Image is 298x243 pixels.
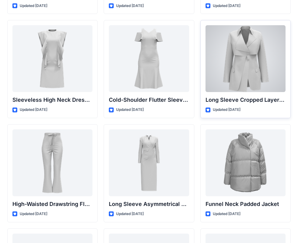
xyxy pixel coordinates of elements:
[116,3,144,9] p: Updated [DATE]
[109,96,189,104] p: Cold-Shoulder Flutter Sleeve Midi Dress
[109,200,189,208] p: Long Sleeve Asymmetrical Wrap Midi Dress
[206,25,286,92] a: Long Sleeve Cropped Layered Blazer Dress
[20,3,47,9] p: Updated [DATE]
[213,3,240,9] p: Updated [DATE]
[20,107,47,113] p: Updated [DATE]
[109,129,189,196] a: Long Sleeve Asymmetrical Wrap Midi Dress
[12,200,92,208] p: High-Waisted Drawstring Flare Trousers
[206,129,286,196] a: Funnel Neck Padded Jacket
[12,96,92,104] p: Sleeveless High Neck Dress with Front Ruffle
[213,107,240,113] p: Updated [DATE]
[20,211,47,217] p: Updated [DATE]
[213,211,240,217] p: Updated [DATE]
[116,107,144,113] p: Updated [DATE]
[109,25,189,92] a: Cold-Shoulder Flutter Sleeve Midi Dress
[12,129,92,196] a: High-Waisted Drawstring Flare Trousers
[116,211,144,217] p: Updated [DATE]
[206,96,286,104] p: Long Sleeve Cropped Layered Blazer Dress
[206,200,286,208] p: Funnel Neck Padded Jacket
[12,25,92,92] a: Sleeveless High Neck Dress with Front Ruffle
